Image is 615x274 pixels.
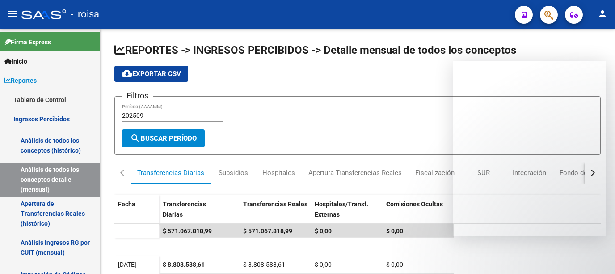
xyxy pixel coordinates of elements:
span: Fecha [118,201,135,208]
span: $ 8.808.588,61 [243,261,285,268]
span: $ 0,00 [315,261,332,268]
datatable-header-cell: Transferencias Diarias [159,195,231,232]
span: - roisa [71,4,99,24]
span: $ 0,00 [386,227,403,235]
mat-icon: menu [7,9,18,19]
iframe: Intercom live chat [585,244,606,265]
span: Reportes [4,76,37,86]
button: Exportar CSV [114,66,188,82]
span: Transferencias Diarias [163,201,206,218]
span: Firma Express [4,37,51,47]
iframe: Intercom live chat mensaje [453,61,606,236]
datatable-header-cell: Comisiones Ocultas [383,195,454,232]
datatable-header-cell: Hospitales/Transf. Externas [311,195,383,232]
mat-icon: cloud_download [122,68,132,79]
span: Comisiones Ocultas [386,201,443,208]
span: [DATE] [118,261,136,268]
div: Fiscalización [415,168,455,178]
span: $ 0,00 [386,261,403,268]
span: $ 8.808.588,61 [163,261,205,268]
div: Hospitales [262,168,295,178]
span: Exportar CSV [122,70,181,78]
div: Transferencias Diarias [137,168,204,178]
mat-icon: search [130,133,141,144]
h3: Filtros [122,90,153,102]
span: Hospitales/Transf. Externas [315,201,368,218]
span: Transferencias Reales [243,201,307,208]
div: Subsidios [219,168,248,178]
span: REPORTES -> INGRESOS PERCIBIDOS -> Detalle mensual de todos los conceptos [114,44,516,56]
span: $ 0,00 [315,227,332,235]
span: $ 571.067.818,99 [163,227,212,235]
mat-icon: person [597,9,608,19]
span: Buscar Período [130,134,197,142]
span: $ 571.067.818,99 [243,227,292,235]
span: Inicio [4,56,27,66]
span: = [234,261,238,268]
div: Apertura Transferencias Reales [308,168,402,178]
datatable-header-cell: Fecha [114,195,159,232]
button: Buscar Período [122,129,205,147]
datatable-header-cell: Transferencias Reales [240,195,311,232]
